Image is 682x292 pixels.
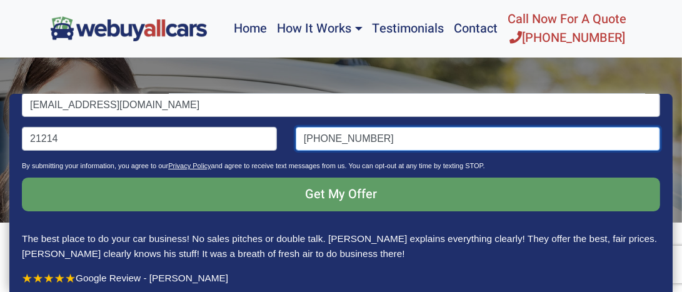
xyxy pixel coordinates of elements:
a: Privacy Policy [168,162,211,169]
a: Testimonials [368,5,449,53]
img: We Buy All Cars in NJ logo [51,16,207,41]
a: Call Now For A Quote[PHONE_NUMBER] [503,5,632,53]
input: Email [22,93,660,117]
input: Get My Offer [22,178,660,211]
a: Contact [449,5,503,53]
a: How It Works [272,5,367,53]
a: Home [229,5,272,53]
input: Phone [296,127,660,151]
p: By submitting your information, you agree to our and agree to receive text messages from us. You ... [22,161,660,178]
p: Google Review - [PERSON_NAME] [22,271,660,285]
p: The best place to do your car business! No sales pitches or double talk. [PERSON_NAME] explains e... [22,231,660,260]
input: Zip code [22,127,277,151]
